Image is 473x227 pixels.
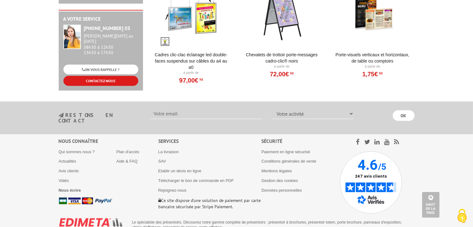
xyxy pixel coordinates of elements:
p: À partir de [334,64,411,69]
p: À partir de [243,64,320,69]
a: Cadres clic-clac éclairage LED double-faces suspendus sur câbles du A4 au A0 [153,52,230,70]
a: 1,75€HT [362,72,382,76]
a: Porte-visuels verticaux et horizontaux, de table ou comptoirs [334,52,411,64]
p: Ce site dispose d’une solution de paiement par carte bancaire sécurisée par Stripe Paiement. [158,197,262,210]
div: Services [158,138,262,145]
a: Télécharger le bon de commande en PDF [158,178,234,183]
img: Cookies (fenêtre modale) [454,208,470,224]
input: Votre email [150,108,262,119]
a: Chevalets de trottoir porte-messages Cadro-Clic® Noirs [243,52,320,64]
a: ON VOUS RAPPELLE ? [63,65,138,74]
a: CONTACTEZ-NOUS [63,76,138,86]
a: Nous écrire [59,188,81,193]
h3: restons en contact [59,113,141,124]
a: 72,00€HT [270,72,293,76]
sup: HT [289,71,294,75]
a: Aide & FAQ [116,159,138,164]
img: Avis Vérifiés - 4.6 sur 5 - 247 avis clients [340,151,402,214]
a: Plan d'accès [116,149,139,154]
strong: [PHONE_NUMBER] 03 [84,25,131,31]
a: Rejoignez-nous [158,188,186,193]
sup: HT [198,77,203,82]
a: Avis clients [59,169,79,173]
div: Nous connaître [59,138,158,145]
p: À partir de [153,70,230,75]
div: [PERSON_NAME][DATE] au [DATE] [84,33,138,44]
a: 97,00€HT [179,78,203,82]
a: La livraison [158,149,179,154]
a: Haut de la page [422,192,440,218]
a: Vidéo [59,178,69,183]
a: Qui sommes nous ? [59,149,95,154]
img: widget-service.jpg [63,25,81,49]
sup: HT [378,71,382,75]
a: Données personnelles [261,188,302,193]
img: newsletter.jpg [59,113,64,118]
button: Cookies (fenêtre modale) [451,206,473,227]
h2: A votre service [63,16,138,22]
input: OK [393,110,415,121]
a: Mentions légales [261,169,292,173]
a: Paiement en ligne sécurisé [261,149,310,154]
a: SAV [158,159,166,164]
div: 08h30 à 12h30 13h30 à 17h30 [84,33,138,55]
a: Conditions générales de vente [261,159,316,164]
a: Actualités [59,159,76,164]
div: Sécurité [261,138,340,145]
a: Etablir un devis en ligne [158,169,201,173]
a: Gestion des cookies [261,178,298,183]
